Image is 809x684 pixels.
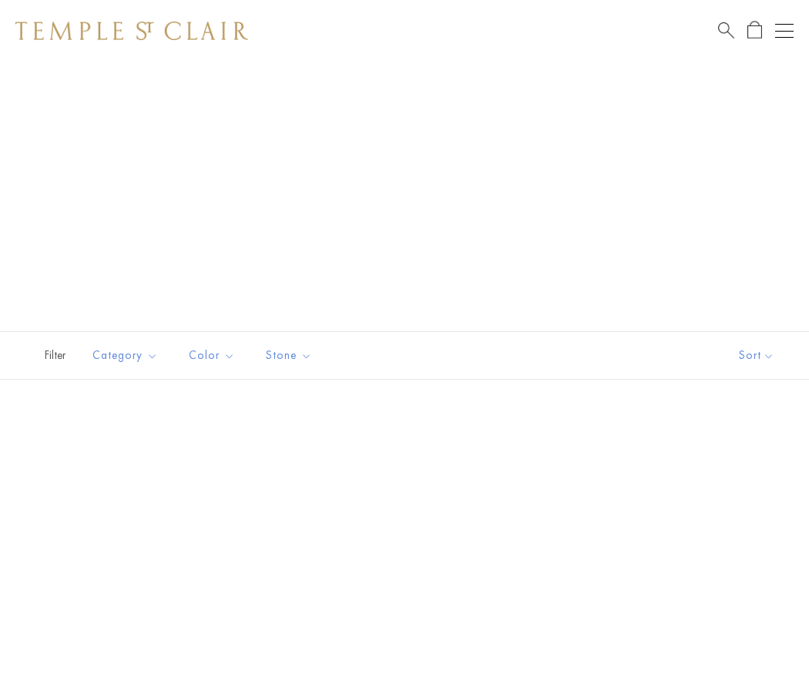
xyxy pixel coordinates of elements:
[254,338,324,373] button: Stone
[181,346,247,365] span: Color
[177,338,247,373] button: Color
[704,332,809,379] button: Show sort by
[718,21,734,40] a: Search
[775,22,794,40] button: Open navigation
[747,21,762,40] a: Open Shopping Bag
[81,338,170,373] button: Category
[85,346,170,365] span: Category
[15,22,248,40] img: Temple St. Clair
[258,346,324,365] span: Stone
